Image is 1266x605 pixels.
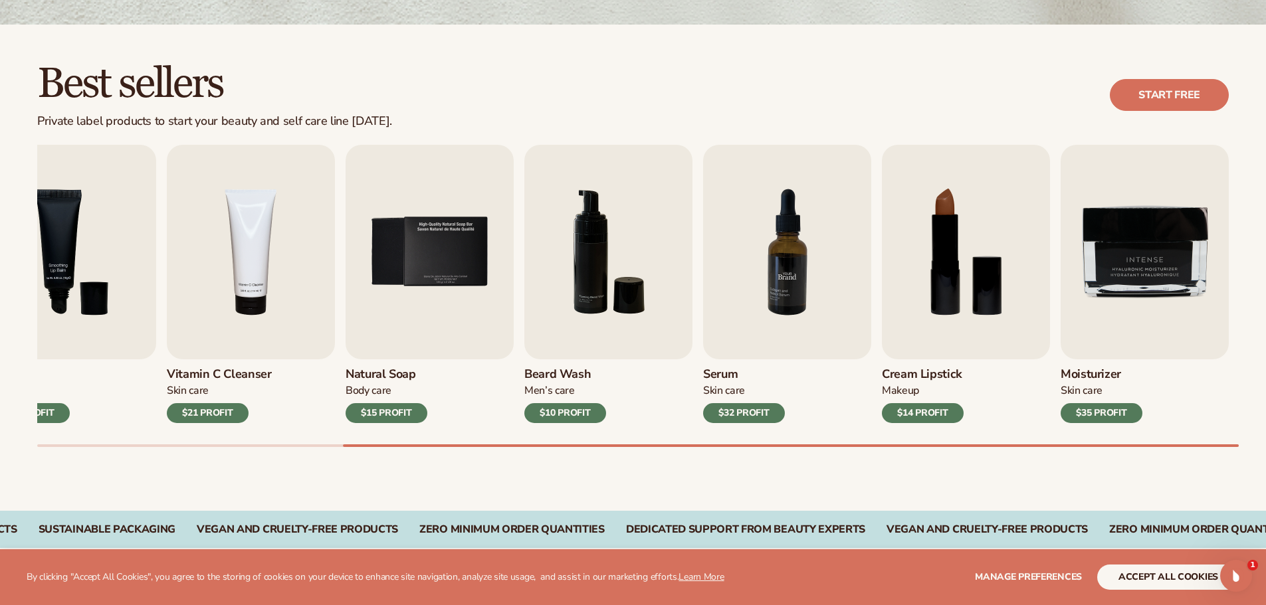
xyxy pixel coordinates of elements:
h3: Vitamin C Cleanser [167,367,272,382]
span: 1 [1247,560,1258,570]
div: DEDICATED SUPPORT FROM BEAUTY EXPERTS [626,523,865,536]
a: Learn More [679,570,724,583]
a: 4 / 9 [167,145,335,423]
a: Start free [1110,79,1229,111]
div: ZERO MINIMUM ORDER QUANTITIES [419,523,605,536]
div: Men’s Care [524,384,606,398]
a: 9 / 9 [1061,145,1229,423]
div: SUSTAINABLE PACKAGING [39,523,175,536]
div: Private label products to start your beauty and self care line [DATE]. [37,114,392,129]
h3: Natural Soap [346,367,427,382]
a: 5 / 9 [346,145,514,423]
div: $14 PROFIT [882,403,964,423]
button: accept all cookies [1097,564,1239,590]
div: Body Care [346,384,427,398]
div: $21 PROFIT [167,403,249,423]
div: $15 PROFIT [346,403,427,423]
a: 6 / 9 [524,145,692,423]
span: Manage preferences [975,570,1082,583]
h2: Best sellers [37,62,392,106]
h3: Moisturizer [1061,367,1142,382]
div: Vegan and Cruelty-Free Products [887,523,1088,536]
h3: Beard Wash [524,367,606,382]
div: $35 PROFIT [1061,403,1142,423]
div: $32 PROFIT [703,403,785,423]
h3: Cream Lipstick [882,367,964,382]
img: Shopify Image 8 [703,145,871,359]
div: Skin Care [1061,384,1142,398]
button: Manage preferences [975,564,1082,590]
p: By clicking "Accept All Cookies", you agree to the storing of cookies on your device to enhance s... [27,572,724,583]
h3: Serum [703,367,785,382]
a: 8 / 9 [882,145,1050,423]
a: 7 / 9 [703,145,871,423]
div: $10 PROFIT [524,403,606,423]
div: VEGAN AND CRUELTY-FREE PRODUCTS [197,523,398,536]
iframe: Intercom live chat [1220,560,1252,592]
div: Skin Care [167,384,272,398]
div: Skin Care [703,384,785,398]
div: Makeup [882,384,964,398]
